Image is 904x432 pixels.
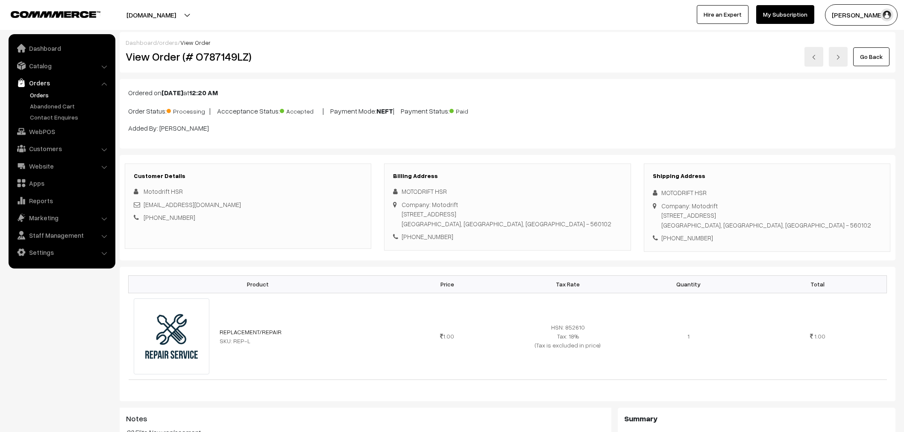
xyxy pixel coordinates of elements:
h2: View Order (# O787149LZ) [126,50,372,63]
div: [PHONE_NUMBER] [393,232,622,242]
div: MOTODRIFT HSR [653,188,881,198]
a: Marketing [11,210,112,225]
a: Settings [11,245,112,260]
th: Quantity [628,275,748,293]
a: Customers [11,141,112,156]
a: Dashboard [11,41,112,56]
img: COMMMERCE [11,11,100,18]
h3: Customer Details [134,172,362,180]
span: 1 [687,333,690,340]
div: Company: Motodrift [STREET_ADDRESS] [GEOGRAPHIC_DATA], [GEOGRAPHIC_DATA], [GEOGRAPHIC_DATA] - 560102 [402,200,611,229]
h3: Shipping Address [653,172,881,180]
a: Website [11,158,112,174]
a: Staff Management [11,228,112,243]
h3: Summary [624,414,889,423]
p: Ordered on at [128,88,887,98]
a: Reports [11,193,112,208]
a: [PHONE_NUMBER] [144,213,195,221]
b: [DATE] [161,88,183,97]
span: Paid [449,105,492,116]
th: Price [387,275,508,293]
div: SKU: REP-L [220,336,382,345]
a: Abandoned Cart [28,102,112,111]
img: repair-service-flat-logo-design-vector.jpg [134,298,210,374]
th: Tax Rate [508,275,628,293]
a: Catalog [11,58,112,73]
button: [DOMAIN_NAME] [97,4,206,26]
span: Accepted [280,105,323,116]
b: NEFT [376,107,393,115]
img: left-arrow.png [811,55,816,60]
a: Orders [28,90,112,99]
a: Contact Enquires [28,113,112,122]
th: Total [749,275,887,293]
a: My Subscription [756,5,814,24]
span: Motodrift HSR [144,187,183,195]
h3: Billing Address [393,172,622,180]
div: [PHONE_NUMBER] [653,233,881,243]
img: user [881,9,893,21]
span: 1.00 [440,333,454,340]
div: / / [126,38,889,47]
a: Hire an Expert [697,5,748,24]
span: View Order [180,39,211,46]
a: Dashboard [126,39,157,46]
a: Go Back [853,47,889,66]
a: COMMMERCE [11,9,85,19]
a: WebPOS [11,124,112,139]
th: Product [129,275,387,293]
a: Orders [11,75,112,90]
a: [EMAIL_ADDRESS][DOMAIN_NAME] [144,201,241,208]
p: Added By: [PERSON_NAME] [128,123,887,133]
span: Processing [167,105,209,116]
b: 12:20 AM [189,88,218,97]
h3: Notes [126,414,605,423]
div: MOTODRIFT HSR [393,187,622,196]
a: Apps [11,175,112,191]
div: Company: Motodrift [STREET_ADDRESS] [GEOGRAPHIC_DATA], [GEOGRAPHIC_DATA], [GEOGRAPHIC_DATA] - 560102 [661,201,871,230]
button: [PERSON_NAME] [825,4,898,26]
p: Order Status: | Accceptance Status: | Payment Mode: | Payment Status: [128,105,887,116]
a: REPLACEMENT/REPAIR [220,328,282,336]
a: orders [159,39,178,46]
span: HSN: 852610 Tax: 18% (Tax is excluded in price) [535,324,601,349]
img: right-arrow.png [836,55,841,60]
span: 1.00 [814,333,825,340]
